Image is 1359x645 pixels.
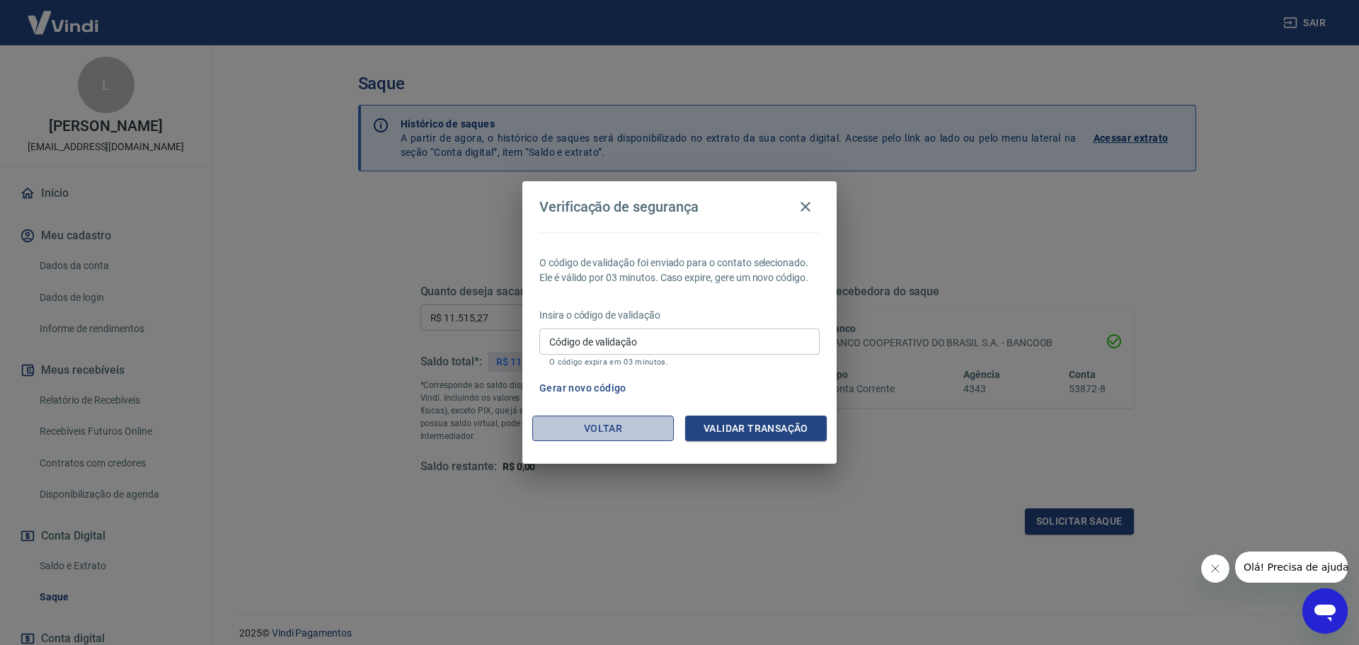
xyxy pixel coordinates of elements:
button: Voltar [532,416,674,442]
p: O código expira em 03 minutos. [549,358,810,367]
button: Gerar novo código [534,375,632,401]
h4: Verificação de segurança [539,198,699,215]
iframe: Botão para abrir a janela de mensagens [1302,588,1348,634]
p: O código de validação foi enviado para o contato selecionado. Ele é válido por 03 minutos. Caso e... [539,256,820,285]
span: Olá! Precisa de ajuda? [8,10,119,21]
iframe: Fechar mensagem [1201,554,1229,583]
iframe: Mensagem da empresa [1235,552,1348,583]
p: Insira o código de validação [539,308,820,323]
button: Validar transação [685,416,827,442]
